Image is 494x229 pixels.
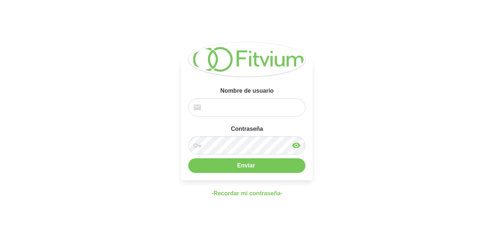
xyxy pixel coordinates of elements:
a: Recordar mi contraseña [213,190,281,196]
b: Enviar [237,162,255,169]
label: Nombre de usuario [188,86,305,95]
label: Contraseña [188,125,305,133]
p: · · [181,189,313,198]
button: Enviar [188,158,305,173]
img: logo.png [188,42,305,77]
